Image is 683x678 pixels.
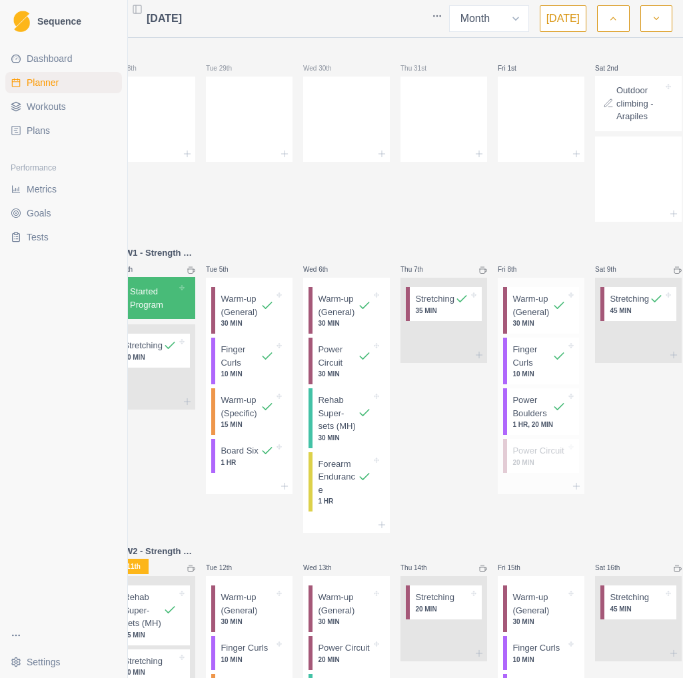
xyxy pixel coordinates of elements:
button: Settings [5,651,122,673]
p: Rehab Super-sets (MH) [123,591,163,630]
span: Workouts [27,100,66,113]
div: Finger Curls10 MIN [211,636,287,670]
a: Dashboard [5,48,122,69]
p: Warm-up (General) [221,591,274,617]
p: 45 MIN [123,630,177,640]
p: 30 MIN [318,433,371,443]
p: Power Circuit [512,444,564,458]
p: Fri 15th [498,563,538,573]
span: Tests [27,230,49,244]
p: Tue 5th [206,264,246,274]
span: Dashboard [27,52,73,65]
div: Forearm Endurance1 HR [309,452,384,512]
p: 1 HR [318,496,371,506]
p: Rehab Super-sets (MH) [318,394,358,433]
div: Power Circuit30 MIN [309,338,384,384]
p: W1 - Strength & Power [125,246,195,260]
p: 15 MIN [221,420,274,430]
p: Fri 1st [498,63,538,73]
p: Tue 12th [206,563,246,573]
p: 45 MIN [610,604,663,614]
p: Power Boulders [512,394,552,420]
p: Wed 13th [303,563,343,573]
p: 10 MIN [221,369,274,379]
p: 20 MIN [123,667,177,677]
span: Planner [27,76,59,89]
p: 30 MIN [512,318,566,328]
p: Sat 9th [595,264,635,274]
div: Finger Curls10 MIN [503,636,579,670]
p: 20 MIN [415,604,468,614]
p: Outdoor climbing - Arapiles [616,84,663,123]
p: Wed 6th [303,264,343,274]
p: 20 MIN [318,655,371,665]
div: Outdoor climbing - Arapiles [595,76,682,131]
p: Thu 7th [400,264,440,274]
p: Started Program [130,285,177,311]
p: Power Circuit [318,641,369,655]
div: Rehab Super-sets (MH)30 MIN [309,388,384,448]
p: 35 MIN [415,306,468,316]
p: Warm-up (General) [512,591,566,617]
div: Performance [5,157,122,178]
div: Stretching35 MIN [406,287,482,321]
p: Tue 29th [206,63,246,73]
p: 20 MIN [512,458,566,468]
p: Stretching [610,292,649,306]
p: 10 MIN [512,655,566,665]
div: Power Circuit20 MIN [503,439,579,473]
span: Sequence [37,17,81,26]
div: Power Boulders1 HR, 20 MIN [503,388,579,435]
p: 30 MIN [221,318,274,328]
div: Warm-up (General)30 MIN [211,287,287,334]
p: Finger Curls [512,641,560,655]
div: Power Circuit20 MIN [309,636,384,670]
p: W2 - Strength & Power [125,545,195,558]
a: LogoSequence [5,5,122,37]
p: Warm-up (General) [221,292,261,318]
div: Stretching45 MIN [600,287,676,321]
p: Stretching [123,339,163,352]
a: Goals [5,202,122,224]
div: Finger Curls10 MIN [503,338,579,384]
p: Sat 2nd [595,63,635,73]
a: Tests [5,226,122,248]
button: [DATE] [540,5,586,32]
p: Power Circuit [318,343,358,369]
p: Fri 8th [498,264,538,274]
p: 30 MIN [318,318,371,328]
p: Stretching [415,591,454,604]
p: Stretching [415,292,454,306]
p: 30 MIN [318,369,371,379]
p: 10 MIN [221,655,274,665]
span: Plans [27,124,50,137]
span: [DATE] [147,11,182,27]
p: Warm-up (General) [318,591,371,617]
p: 30 MIN [512,617,566,627]
span: Goals [27,206,51,220]
p: 30 MIN [221,617,274,627]
p: 1 HR [221,458,274,468]
p: Board Six [221,444,258,458]
p: Forearm Endurance [318,458,358,497]
p: Thu 14th [400,563,440,573]
a: Plans [5,120,122,141]
p: Sat 16th [595,563,635,573]
p: Stretching [610,591,649,604]
span: Metrics [27,182,57,196]
div: Warm-up (General)30 MIN [503,585,579,632]
a: Metrics [5,178,122,200]
div: Rehab Super-sets (MH)45 MIN [114,585,190,645]
p: Wed 30th [303,63,343,73]
p: Thu 31st [400,63,440,73]
p: Finger Curls [221,641,268,655]
p: 10 MIN [512,369,566,379]
div: Warm-up (General)30 MIN [309,585,384,632]
p: 30 MIN [318,617,371,627]
p: Stretching [123,655,163,668]
p: 20 MIN [123,352,177,362]
div: Stretching20 MIN [114,334,190,368]
div: Warm-up (General)30 MIN [309,287,384,334]
div: Started Program [109,277,195,319]
div: Finger Curls10 MIN [211,338,287,384]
